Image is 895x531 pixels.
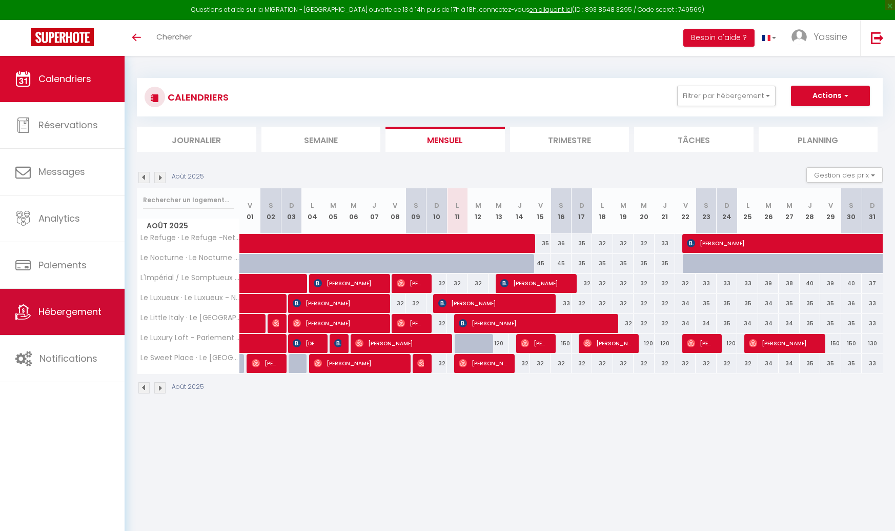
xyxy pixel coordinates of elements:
th: 23 [696,188,716,234]
li: Trimestre [510,127,629,152]
th: 25 [737,188,758,234]
abbr: M [351,201,357,210]
abbr: V [538,201,543,210]
div: 32 [613,314,634,333]
div: 150 [820,334,841,353]
th: 18 [592,188,613,234]
abbr: J [518,201,522,210]
th: 30 [841,188,862,234]
div: 32 [655,274,675,293]
div: 40 [800,274,820,293]
div: 33 [737,274,758,293]
span: [PERSON_NAME] [252,353,279,373]
div: 35 [800,314,820,333]
div: 32 [385,294,405,313]
div: 32 [572,294,592,313]
th: 29 [820,188,841,234]
div: 35 [717,314,737,333]
abbr: V [828,201,833,210]
span: Le Little Italy · Le [GEOGRAPHIC_DATA]- Parking |Netflix| WIFI-Dolce&Cosy [139,314,241,322]
abbr: D [289,201,294,210]
div: 32 [447,274,467,293]
div: 34 [758,314,779,333]
div: 34 [779,314,799,333]
th: 02 [260,188,281,234]
div: 32 [675,354,696,373]
div: 32 [509,354,530,373]
div: 34 [675,314,696,333]
span: Réservations [38,119,98,131]
div: 120 [634,334,654,353]
div: 35 [841,314,862,333]
li: Journalier [137,127,256,152]
abbr: D [870,201,875,210]
span: [PERSON_NAME] [583,333,631,353]
div: 35 [634,254,654,273]
a: Chercher [149,20,199,56]
div: 33 [862,314,883,333]
li: Planning [759,127,878,152]
button: Besoin d'aide ? [683,29,755,47]
abbr: J [372,201,376,210]
div: 38 [779,274,799,293]
div: 35 [779,294,799,313]
th: 01 [240,188,260,234]
div: 34 [779,354,799,373]
div: 35 [592,254,613,273]
div: 32 [572,354,592,373]
div: 35 [800,354,820,373]
div: 32 [655,294,675,313]
abbr: D [724,201,729,210]
th: 31 [862,188,883,234]
span: [PERSON_NAME] [500,273,568,293]
div: 33 [655,234,675,253]
div: 36 [841,294,862,313]
abbr: M [620,201,626,210]
span: Jianinn [PERSON_NAME] [272,313,279,333]
th: 13 [489,188,509,234]
div: 35 [572,254,592,273]
abbr: S [559,201,563,210]
div: 34 [758,354,779,373]
abbr: D [579,201,584,210]
li: Mensuel [385,127,505,152]
span: [PERSON_NAME] [397,313,424,333]
div: 39 [758,274,779,293]
th: 20 [634,188,654,234]
th: 05 [322,188,343,234]
img: logout [871,31,884,44]
div: 32 [737,354,758,373]
div: 32 [592,234,613,253]
span: [DEMOGRAPHIC_DATA][PERSON_NAME] [PERSON_NAME] [293,333,320,353]
img: Super Booking [31,28,94,46]
th: 06 [343,188,364,234]
span: [PERSON_NAME] [293,293,381,313]
th: 27 [779,188,799,234]
th: 12 [467,188,488,234]
abbr: M [496,201,502,210]
span: Le Nocturne · Le Nocturne - Netflix | WIFI - Coconing & Cosy [139,254,241,262]
button: Gestion des prix [806,167,883,183]
li: Tâches [634,127,754,152]
abbr: V [683,201,688,210]
th: 17 [572,188,592,234]
div: 32 [717,354,737,373]
span: Calendriers [38,72,91,85]
span: Yassine [813,30,847,43]
abbr: V [393,201,397,210]
th: 28 [800,188,820,234]
div: 32 [613,354,634,373]
span: [PERSON_NAME] [749,333,817,353]
span: Le Refuge · Le Refuge -Netflix |WIFI| Parking - Confort & Cosy [139,234,241,242]
div: 35 [820,314,841,333]
div: 32 [613,274,634,293]
span: L'Impérial / Le Somptueux -Netflix |WIFI I Centre -Confort & Cosy [139,274,241,282]
div: 32 [634,314,654,333]
th: 07 [364,188,384,234]
div: 32 [426,314,447,333]
span: Notifications [39,352,97,365]
span: [PERSON_NAME] [293,313,381,333]
abbr: V [248,201,252,210]
span: Chercher [156,31,192,42]
th: 11 [447,188,467,234]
